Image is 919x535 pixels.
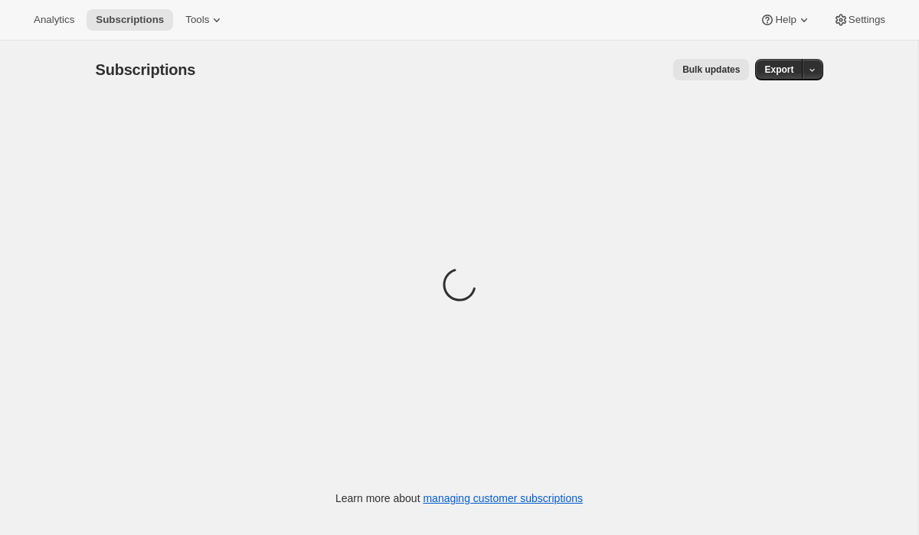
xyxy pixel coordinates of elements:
[34,14,74,26] span: Analytics
[849,14,885,26] span: Settings
[423,492,583,504] a: managing customer subscriptions
[185,14,209,26] span: Tools
[682,64,740,76] span: Bulk updates
[25,9,83,31] button: Analytics
[87,9,173,31] button: Subscriptions
[755,59,803,80] button: Export
[673,59,749,80] button: Bulk updates
[96,14,164,26] span: Subscriptions
[775,14,796,26] span: Help
[96,61,196,78] span: Subscriptions
[751,9,820,31] button: Help
[824,9,894,31] button: Settings
[335,491,583,506] p: Learn more about
[176,9,234,31] button: Tools
[764,64,793,76] span: Export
